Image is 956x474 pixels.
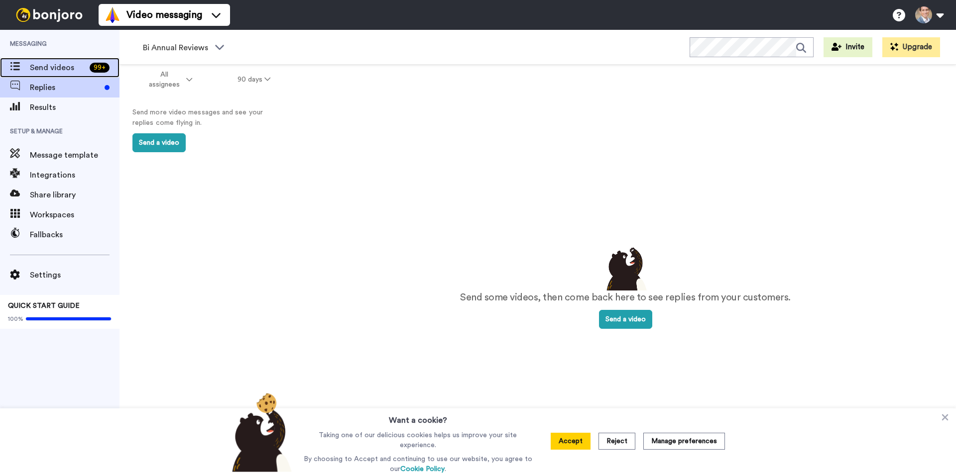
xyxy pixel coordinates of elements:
p: Send more video messages and see your replies come flying in. [132,107,282,128]
span: Fallbacks [30,229,119,241]
button: Reject [598,433,635,450]
img: results-emptystates.png [600,245,650,290]
p: Taking one of our delicious cookies helps us improve your site experience. [301,430,535,450]
a: Cookie Policy [400,466,445,473]
button: Send a video [132,133,186,152]
button: Invite [824,37,872,57]
button: 90 days [215,71,293,89]
p: Send some videos, then come back here to see replies from your customers. [460,290,791,305]
span: Integrations [30,169,119,181]
img: vm-color.svg [105,7,120,23]
button: Send a video [599,310,652,329]
span: QUICK START GUIDE [8,302,80,309]
span: Share library [30,189,119,201]
img: bear-with-cookie.png [223,392,297,472]
span: Settings [30,269,119,281]
span: All assignees [144,70,184,90]
span: Results [30,101,119,113]
button: Accept [551,433,591,450]
img: bj-logo-header-white.svg [12,8,87,22]
span: Workspaces [30,209,119,221]
button: All assignees [121,66,215,94]
span: Replies [30,82,101,94]
button: Upgrade [882,37,940,57]
span: Bi Annual Reviews [143,42,210,54]
span: 100% [8,315,23,323]
p: By choosing to Accept and continuing to use our website, you agree to our . [301,454,535,474]
button: Manage preferences [643,433,725,450]
h3: Want a cookie? [389,408,447,426]
span: Video messaging [126,8,202,22]
span: Message template [30,149,119,161]
span: Send videos [30,62,86,74]
div: 99 + [90,63,110,73]
a: Send a video [599,316,652,323]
